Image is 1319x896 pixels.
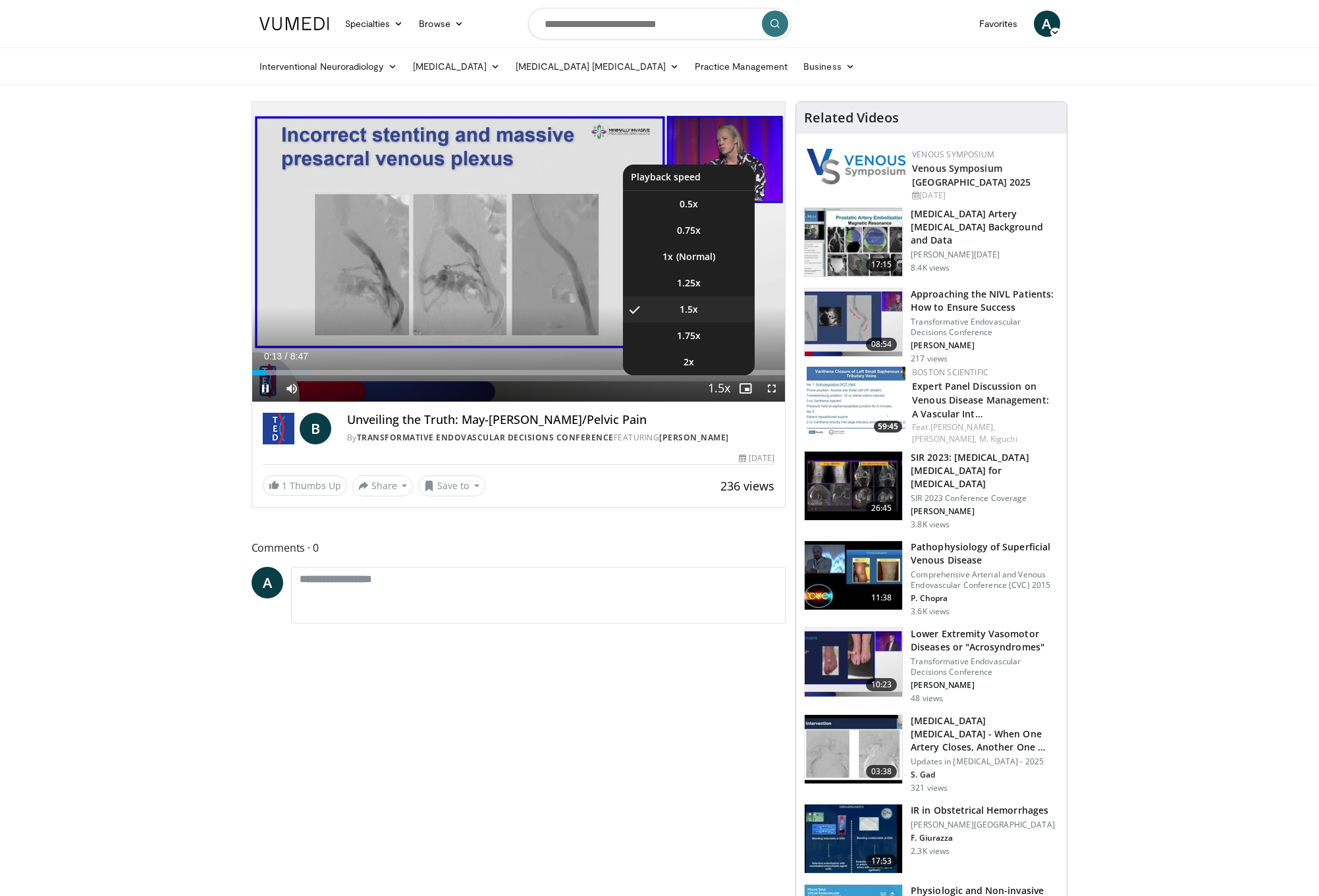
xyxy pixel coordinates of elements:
p: 2.3K views [911,846,950,856]
span: 0.75x [677,224,701,237]
h3: [MEDICAL_DATA] Artery [MEDICAL_DATA] Background and Data [911,207,1059,247]
a: Business [795,53,863,80]
p: [PERSON_NAME] [911,680,1059,691]
h4: Unveiling the Truth: May-[PERSON_NAME]/Pelvic Pain [347,413,775,427]
span: A [252,567,283,598]
p: Transformative Endovascular Decisions Conference [911,656,1059,677]
span: 8:47 [290,351,308,361]
span: 1.75x [677,329,701,342]
a: Expert Panel Discussion on Venous Disease Management: A Vascular Int… [912,380,1049,420]
a: 11:38 Pathophysiology of Superficial Venous Disease Comprehensive Arterial and Venous Endovascula... [804,540,1059,617]
p: 3.8K views [911,519,950,530]
a: 17:15 [MEDICAL_DATA] Artery [MEDICAL_DATA] Background and Data [PERSON_NAME][DATE] 8.4K views [804,207,1059,277]
h3: Pathophysiology of Superficial Venous Disease [911,540,1059,567]
a: [MEDICAL_DATA] [405,53,508,80]
span: 1.25x [677,277,701,290]
a: 59:45 [807,367,905,436]
a: 08:54 Approaching the NIVL Patients: How to Ensure Success Transformative Endovascular Decisions ... [804,288,1059,364]
a: B [300,413,331,444]
p: Comprehensive Arterial and Venous Endovascular Conference (CVC) 2015 [911,569,1059,591]
span: 236 views [720,478,774,494]
div: [DATE] [739,452,774,464]
img: f9d63ed0-f3bf-4a88-886f-42b94fc7533f.150x105_q85_crop-smart_upscale.jpg [805,288,902,357]
img: 216de4f0-9140-45b1-b3f2-c440a2c4d535.150x105_q85_crop-smart_upscale.jpg [805,715,902,783]
img: fbff3a11-4c5f-44e9-b431-28ea075d42c5.150x105_q85_crop-smart_upscale.jpg [805,541,902,610]
p: P. Chopra [911,593,1059,604]
p: 321 views [911,783,948,793]
span: 59:45 [874,421,902,433]
a: 10:23 Lower Extremity Vasomotor Diseases or "Acrosyndromes" Transformative Endovascular Decisions... [804,627,1059,704]
a: 1 Thumbs Up [263,475,347,496]
button: Enable picture-in-picture mode [732,375,759,402]
h3: SIR 2023: [MEDICAL_DATA] [MEDICAL_DATA] for [MEDICAL_DATA] [911,451,1059,490]
button: Mute [279,375,305,402]
p: 48 views [911,693,943,704]
div: By FEATURING [347,432,775,444]
span: 26:45 [866,502,898,515]
h3: Lower Extremity Vasomotor Diseases or "Acrosyndromes" [911,627,1059,654]
a: Practice Management [687,53,795,80]
span: 1 [282,479,287,492]
img: VuMedi Logo [259,17,329,30]
img: 5a5f2f14-0377-4175-a80d-7ef1a43264c3.150x105_q85_crop-smart_upscale.jpg [805,804,902,873]
img: be6b0377-cdfe-4f7b-8050-068257d09c09.150x105_q85_crop-smart_upscale.jpg [805,452,902,520]
p: [PERSON_NAME][GEOGRAPHIC_DATA] [911,820,1055,830]
h3: IR in Obstetrical Hemorrhages [911,804,1055,817]
a: Venous Symposium [GEOGRAPHIC_DATA] 2025 [912,162,1031,188]
h3: Approaching the NIVL Patients: How to Ensure Success [911,288,1059,314]
a: M. Kiguchi [979,433,1017,444]
span: 11:38 [866,591,898,604]
h3: [MEDICAL_DATA] [MEDICAL_DATA] - When One Artery Closes, Another One … [911,714,1059,754]
a: Venous Symposium [912,149,994,160]
span: Comments 0 [252,539,786,556]
p: [PERSON_NAME] [911,506,1059,517]
p: [PERSON_NAME][DATE] [911,250,1059,260]
a: [PERSON_NAME] [659,432,729,443]
img: 38765b2d-a7cd-4379-b3f3-ae7d94ee6307.png.150x105_q85_autocrop_double_scale_upscale_version-0.2.png [807,149,905,184]
p: 8.4K views [911,263,950,273]
button: Fullscreen [759,375,785,402]
span: 1x [662,250,673,263]
video-js: Video Player [252,102,786,402]
span: 0.5x [680,198,698,211]
a: Favorites [971,11,1026,37]
span: 17:53 [866,855,898,868]
a: Browse [411,11,471,37]
p: SIR 2023 Conference Coverage [911,493,1059,504]
span: 17:15 [866,258,898,271]
a: [MEDICAL_DATA] [MEDICAL_DATA] [508,53,687,80]
span: 1.5x [680,303,698,316]
button: Pause [252,375,279,402]
p: F. Giurazza [911,833,1055,843]
h4: Related Videos [804,110,899,126]
span: 08:54 [866,338,898,351]
div: Progress Bar [252,370,786,375]
div: [DATE] [912,190,1056,201]
a: 17:53 IR in Obstetrical Hemorrhages [PERSON_NAME][GEOGRAPHIC_DATA] F. Giurazza 2.3K views [804,804,1059,874]
a: Specialties [337,11,412,37]
span: 03:38 [866,765,898,778]
p: 217 views [911,354,948,364]
a: [PERSON_NAME], [930,421,995,433]
img: Transformative Endovascular Decisions Conference [263,413,294,444]
a: [PERSON_NAME], [912,433,977,444]
span: 2x [684,356,694,369]
p: 3.6K views [911,606,950,617]
img: e4a51e13-19e8-43ea-8027-b91bdec60f0d.150x105_q85_crop-smart_upscale.jpg [805,628,902,697]
button: Playback Rate [706,375,732,402]
p: [PERSON_NAME] [911,340,1059,351]
a: Transformative Endovascular Decisions Conference [357,432,614,443]
div: Feat. [912,421,1056,445]
button: Share [352,475,414,496]
img: 2c9e911a-87a5-4113-a55f-40ade2b86016.150x105_q85_crop-smart_upscale.jpg [805,208,902,277]
span: 10:23 [866,678,898,691]
button: Save to [418,475,485,496]
span: / [285,351,288,361]
a: Interventional Neuroradiology [252,53,405,80]
p: Updates in [MEDICAL_DATA] - 2025 [911,756,1059,767]
a: A [1034,11,1060,37]
a: Boston Scientific [912,367,988,378]
input: Search topics, interventions [528,8,792,40]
